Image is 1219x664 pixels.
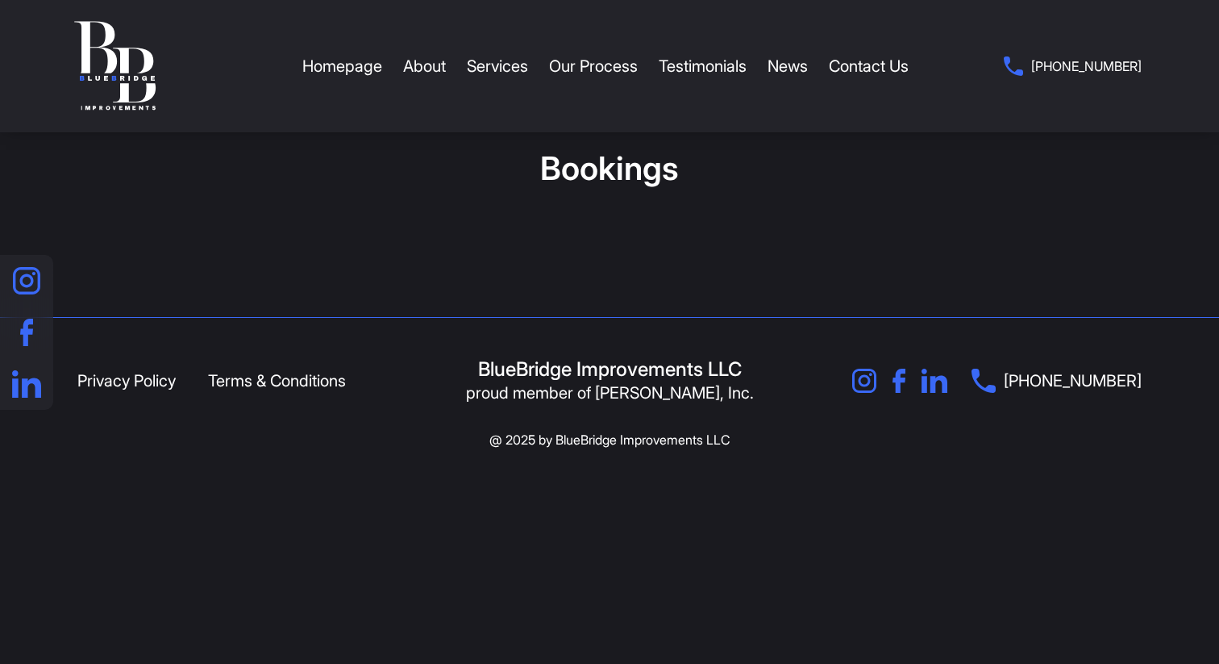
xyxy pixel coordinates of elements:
a: Services [467,42,528,90]
a: News [768,42,808,90]
a: Testimonials [659,42,747,90]
a: Our Process [549,42,638,90]
a: Contact Us [829,42,909,90]
span: [PHONE_NUMBER] [1031,55,1142,77]
div: @ 2025 by BlueBridge Improvements LLC [77,428,1142,451]
a: Privacy Policy [77,370,176,392]
a: About [403,42,446,90]
h2: Bookings [77,149,1142,253]
div: proud member of [PERSON_NAME], Inc. [432,382,787,404]
a: [PHONE_NUMBER] [1004,55,1142,77]
a: [PHONE_NUMBER] [971,369,1142,393]
a: Homepage [302,42,382,90]
h3: BlueBridge Improvements LLC [432,358,787,382]
a: Terms & Conditions [208,370,346,392]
